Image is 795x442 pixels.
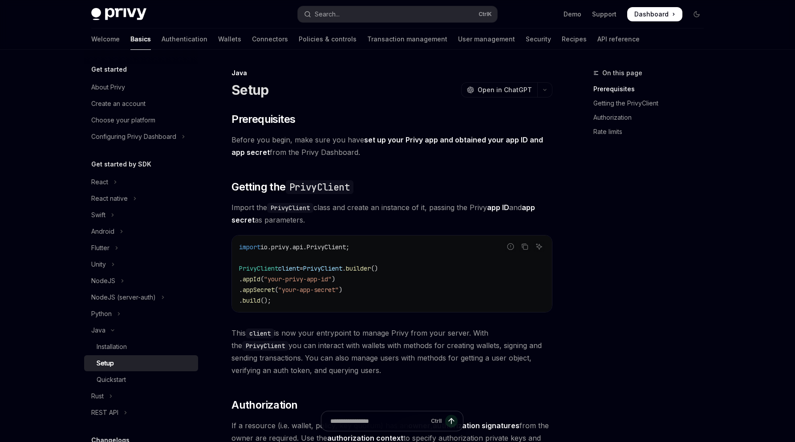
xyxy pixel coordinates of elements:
span: On this page [602,68,642,78]
a: set up your Privy app and obtained your app ID and app secret [231,135,543,157]
button: Report incorrect code [505,241,516,252]
a: Connectors [252,28,288,50]
div: Java [91,325,105,336]
span: . [342,264,346,272]
button: Open search [298,6,497,22]
span: Ctrl K [479,11,492,18]
span: Prerequisites [231,112,295,126]
div: Flutter [91,243,110,253]
a: Dashboard [627,7,682,21]
span: "your-app-secret" [278,286,339,294]
a: Choose your platform [84,112,198,128]
span: appSecret [243,286,275,294]
div: Android [91,226,114,237]
a: Wallets [218,28,241,50]
button: Toggle Java section [84,322,198,338]
button: Toggle Flutter section [84,240,198,256]
span: (); [260,296,271,304]
div: NodeJS [91,276,115,286]
code: PrivyClient [242,341,288,351]
button: Toggle Swift section [84,207,198,223]
div: Python [91,308,112,319]
span: build [243,296,260,304]
div: Unity [91,259,106,270]
span: Import the class and create an instance of it, passing the Privy and as parameters. [231,201,552,226]
a: API reference [597,28,640,50]
a: User management [458,28,515,50]
span: . [239,286,243,294]
a: Getting the PrivyClient [593,96,711,110]
button: Toggle REST API section [84,405,198,421]
span: Dashboard [634,10,669,19]
span: . [239,296,243,304]
input: Ask a question... [330,411,427,431]
a: Transaction management [367,28,447,50]
code: PrivyClient [267,203,313,213]
span: appId [243,275,260,283]
span: = [300,264,303,272]
div: React native [91,193,128,204]
code: PrivyClient [286,180,353,194]
div: Installation [97,341,127,352]
button: Toggle Rust section [84,388,198,404]
div: Quickstart [97,374,126,385]
a: Basics [130,28,151,50]
span: "your-privy-app-id" [264,275,332,283]
span: . [239,275,243,283]
span: Before you begin, make sure you have from the Privy Dashboard. [231,134,552,158]
a: Installation [84,339,198,355]
a: About Privy [84,79,198,95]
a: Authorization [593,110,711,125]
h5: Get started by SDK [91,159,151,170]
button: Toggle Unity section [84,256,198,272]
div: Java [231,69,552,77]
h1: Setup [231,82,268,98]
div: Configuring Privy Dashboard [91,131,176,142]
span: Getting the [231,180,353,194]
span: () [371,264,378,272]
div: REST API [91,407,118,418]
button: Ask AI [533,241,545,252]
span: import [239,243,260,251]
button: Toggle Configuring Privy Dashboard section [84,129,198,145]
button: Toggle NodeJS (server-auth) section [84,289,198,305]
strong: app ID [487,203,509,212]
h5: Get started [91,64,127,75]
span: ) [339,286,342,294]
a: Recipes [562,28,587,50]
a: Setup [84,355,198,371]
div: Setup [97,358,114,369]
span: PrivyClient [239,264,278,272]
span: Authorization [231,398,297,412]
div: Swift [91,210,105,220]
a: Welcome [91,28,120,50]
a: Policies & controls [299,28,357,50]
button: Toggle NodeJS section [84,273,198,289]
button: Toggle Android section [84,223,198,239]
div: Rust [91,391,104,401]
span: ( [260,275,264,283]
span: client [278,264,300,272]
span: ) [332,275,335,283]
span: This is now your entrypoint to manage Privy from your server. With the you can interact with wall... [231,327,552,377]
span: ( [275,286,278,294]
a: Demo [564,10,581,19]
a: Rate limits [593,125,711,139]
div: Create an account [91,98,146,109]
div: About Privy [91,82,125,93]
a: Security [526,28,551,50]
a: Quickstart [84,372,198,388]
img: dark logo [91,8,146,20]
button: Send message [445,415,458,427]
div: NodeJS (server-auth) [91,292,156,303]
button: Toggle dark mode [690,7,704,21]
a: Prerequisites [593,82,711,96]
code: client [246,328,274,338]
button: Copy the contents from the code block [519,241,531,252]
div: React [91,177,108,187]
button: Toggle React section [84,174,198,190]
a: Authentication [162,28,207,50]
span: io.privy.api.PrivyClient; [260,243,349,251]
button: Open in ChatGPT [461,82,537,97]
button: Toggle Python section [84,306,198,322]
